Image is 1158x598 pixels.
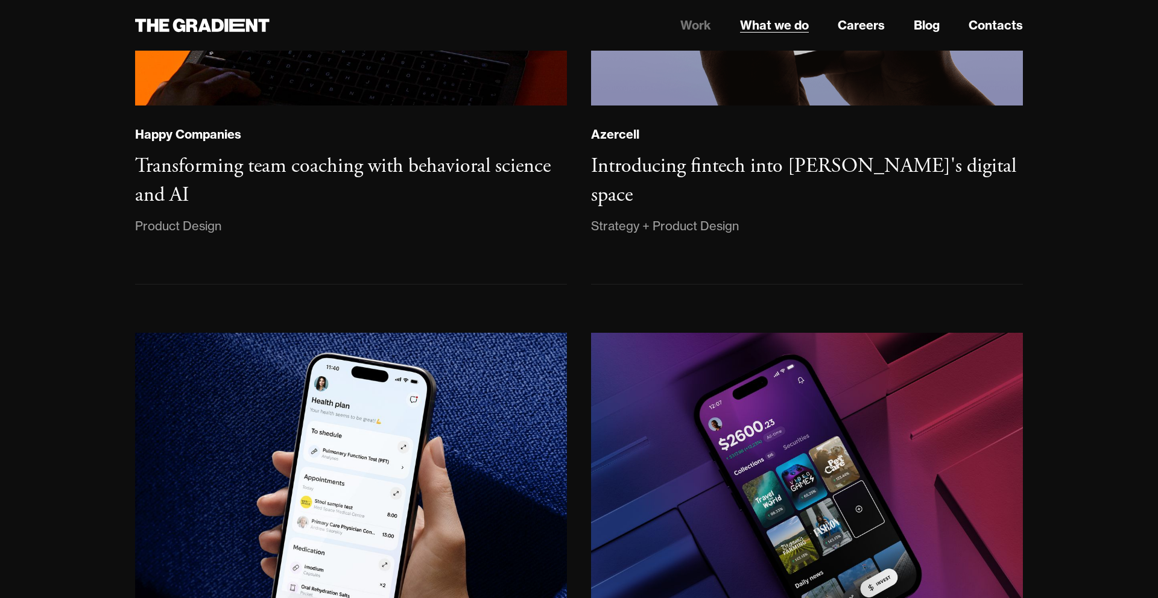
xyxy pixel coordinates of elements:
a: Careers [838,16,885,34]
div: Happy Companies [135,127,241,142]
a: Contacts [969,16,1023,34]
div: Azercell [591,127,639,142]
a: Work [680,16,711,34]
div: Strategy + Product Design [591,216,739,236]
h3: Transforming team coaching with behavioral science and AI [135,153,551,208]
a: What we do [740,16,809,34]
div: Product Design [135,216,221,236]
h3: Introducing fintech into [PERSON_NAME]'s digital space [591,153,1016,208]
a: Blog [914,16,940,34]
